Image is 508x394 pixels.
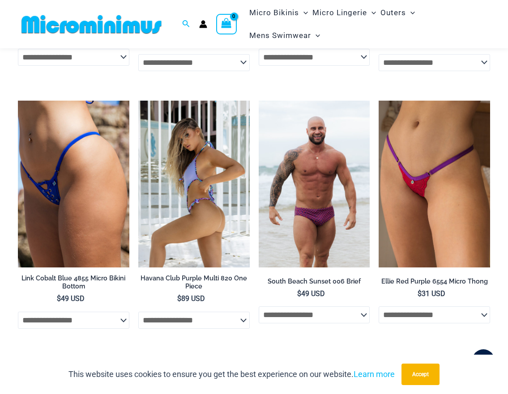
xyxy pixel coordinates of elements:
a: Ellie Red Purple 6554 Micro Thong [379,277,490,289]
img: Havana Club Purple Multi 820 One Piece 03 [138,101,250,267]
span: $ [418,289,422,298]
h2: Ellie Red Purple 6554 Micro Thong [379,277,490,286]
img: Ellie RedPurple 6554 Micro Thong 04 [379,101,490,267]
span: Micro Lingerie [312,1,367,24]
p: This website uses cookies to ensure you get the best experience on our website. [68,368,395,381]
a: Account icon link [199,20,207,28]
h2: Link Cobalt Blue 4855 Micro Bikini Bottom [18,274,129,291]
span: Menu Toggle [406,1,415,24]
a: Link Cobalt Blue 4855 Bottom 01Link Cobalt Blue 4855 Bottom 02Link Cobalt Blue 4855 Bottom 02 [18,101,129,267]
span: Outers [380,1,406,24]
img: South Beach Sunset 006 Brief 07 [259,101,370,267]
a: Havana Club Purple Multi 820 One Piece 01Havana Club Purple Multi 820 One Piece 03Havana Club Pur... [138,101,250,267]
img: MM SHOP LOGO FLAT [18,14,165,34]
bdi: 31 USD [418,289,445,298]
bdi: 49 USD [297,289,325,298]
img: Link Cobalt Blue 4855 Bottom 01 [18,101,129,267]
a: OutersMenu ToggleMenu Toggle [378,1,417,24]
bdi: 49 USD [57,294,85,303]
a: Ellie RedPurple 6554 Micro Thong 04Ellie RedPurple 6554 Micro Thong 05Ellie RedPurple 6554 Micro ... [379,101,490,267]
a: Search icon link [182,19,190,30]
span: $ [297,289,301,298]
span: Menu Toggle [311,24,320,47]
span: Menu Toggle [299,1,308,24]
span: Mens Swimwear [249,24,311,47]
a: Havana Club Purple Multi 820 One Piece [138,274,250,294]
a: Link Cobalt Blue 4855 Micro Bikini Bottom [18,274,129,294]
span: Menu Toggle [367,1,376,24]
a: South Beach Sunset 006 Brief [259,277,370,289]
h2: Havana Club Purple Multi 820 One Piece [138,274,250,291]
button: Accept [401,364,440,385]
a: Mens SwimwearMenu ToggleMenu Toggle [247,24,322,47]
a: Learn more [354,369,395,379]
a: Micro BikinisMenu ToggleMenu Toggle [247,1,310,24]
a: View Shopping Cart, empty [216,14,237,34]
h2: South Beach Sunset 006 Brief [259,277,370,286]
a: South Beach Sunset 006 Brief 07South Beach Sunset 006 Brief 03South Beach Sunset 006 Brief 03 [259,101,370,267]
bdi: 89 USD [177,294,205,303]
a: Micro LingerieMenu ToggleMenu Toggle [310,1,378,24]
span: $ [177,294,181,303]
span: $ [57,294,61,303]
span: Micro Bikinis [249,1,299,24]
